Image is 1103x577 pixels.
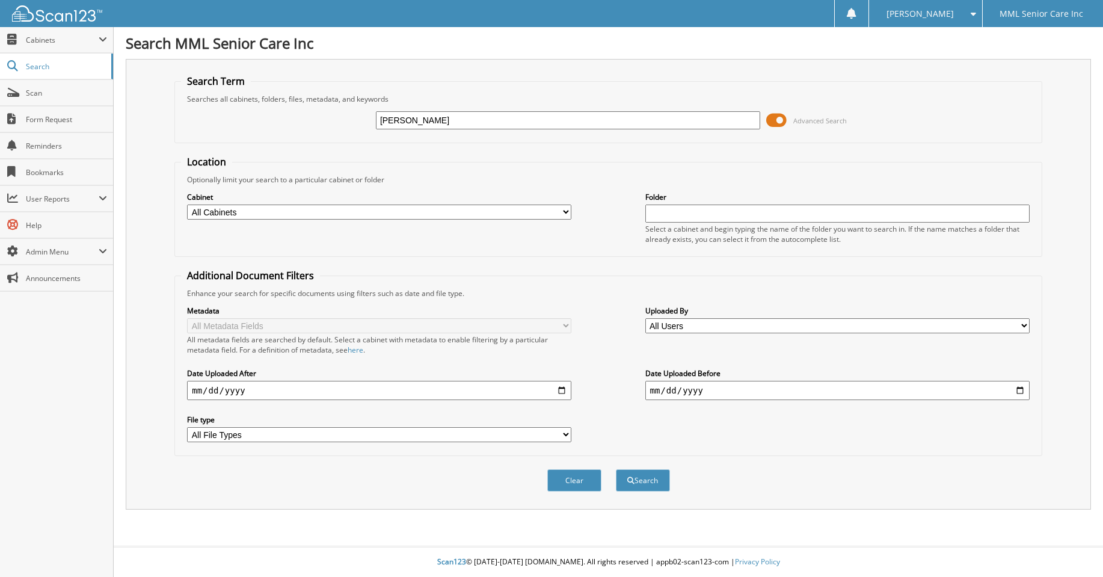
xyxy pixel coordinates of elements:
div: Searches all cabinets, folders, files, metadata, and keywords [181,94,1036,104]
label: Cabinet [187,192,571,202]
div: Select a cabinet and begin typing the name of the folder you want to search in. If the name match... [645,224,1030,244]
legend: Additional Document Filters [181,269,320,282]
input: end [645,381,1030,400]
div: © [DATE]-[DATE] [DOMAIN_NAME]. All rights reserved | appb02-scan123-com | [114,548,1103,577]
span: Scan [26,88,107,98]
label: File type [187,415,571,425]
span: Scan123 [437,557,466,567]
span: [PERSON_NAME] [886,10,954,17]
legend: Location [181,155,232,168]
button: Search [616,469,670,492]
span: Search [26,61,105,72]
label: Uploaded By [645,306,1030,316]
a: here [348,345,363,355]
div: Optionally limit your search to a particular cabinet or folder [181,174,1036,185]
div: All metadata fields are searched by default. Select a cabinet with metadata to enable filtering b... [187,335,571,355]
a: Privacy Policy [735,557,780,567]
img: scan123-logo-white.svg [12,5,102,22]
input: start [187,381,571,400]
span: Bookmarks [26,167,107,177]
label: Folder [645,192,1030,202]
span: Help [26,220,107,230]
span: Cabinets [26,35,99,45]
legend: Search Term [181,75,251,88]
h1: Search MML Senior Care Inc [126,33,1091,53]
span: Form Request [26,114,107,125]
span: Reminders [26,141,107,151]
label: Date Uploaded After [187,368,571,378]
label: Date Uploaded Before [645,368,1030,378]
label: Metadata [187,306,571,316]
span: Admin Menu [26,247,99,257]
button: Clear [547,469,601,492]
span: Advanced Search [793,116,847,125]
span: User Reports [26,194,99,204]
span: MML Senior Care Inc [1000,10,1083,17]
span: Announcements [26,273,107,283]
div: Enhance your search for specific documents using filters such as date and file type. [181,288,1036,298]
